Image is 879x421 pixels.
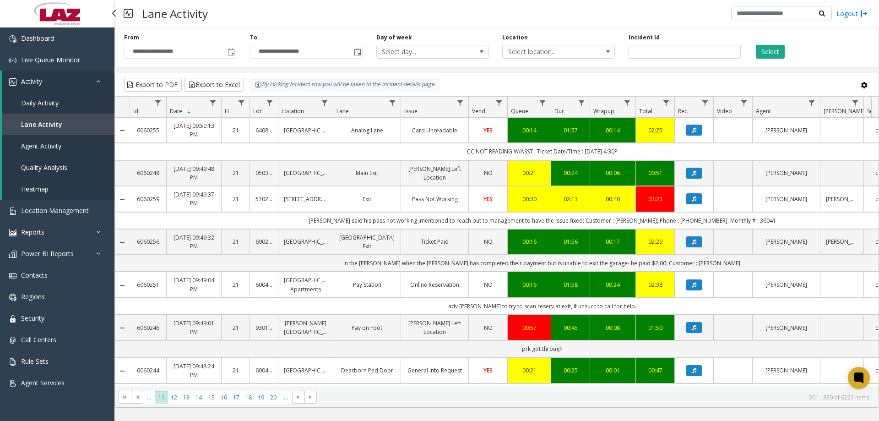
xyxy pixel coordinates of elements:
a: Rec. Filter Menu [699,97,711,109]
span: Go to the last page [304,391,317,404]
label: Location [502,33,528,42]
a: [GEOGRAPHIC_DATA] [284,169,327,177]
label: Day of week [376,33,412,42]
span: Page 17 [230,391,242,404]
a: [PERSON_NAME] Left Location [407,319,463,336]
a: [DATE] 09:50:13 PM [172,121,216,139]
a: [PERSON_NAME] [758,237,814,246]
a: NO [474,169,502,177]
a: 01:50 [641,323,669,332]
span: Video [717,107,732,115]
a: Agent Filter Menu [806,97,818,109]
img: 'icon' [9,78,16,86]
a: 00:01 [596,366,630,375]
span: Page 10 [143,391,155,404]
span: NO [484,238,493,246]
span: Regions [21,292,45,301]
label: To [250,33,257,42]
div: Data table [115,97,879,387]
span: Location [282,107,304,115]
a: Agent Activity [2,135,114,157]
span: Lot [253,107,261,115]
a: Queue Filter Menu [537,97,549,109]
a: YES [474,366,502,375]
a: Main Exit [339,169,395,177]
a: 00:16 [513,237,545,246]
a: H Filter Menu [235,97,248,109]
span: NO [484,281,493,289]
span: Go to the first page [121,394,129,401]
span: NO [484,324,493,332]
a: 03:23 [641,195,669,203]
label: From [124,33,139,42]
a: 00:47 [641,366,669,375]
span: Select location... [503,45,592,58]
span: Reports [21,228,44,236]
span: Toggle popup [352,45,362,58]
img: 'icon' [9,380,16,387]
a: Quality Analysis [2,157,114,178]
div: 00:40 [596,195,630,203]
a: 050316 [255,169,272,177]
span: Quality Analysis [21,163,67,172]
a: Heatmap [2,178,114,200]
a: 600415 [255,280,272,289]
a: [PERSON_NAME] [758,323,814,332]
a: [PERSON_NAME] [758,169,814,177]
a: Online Reservation [407,280,463,289]
a: Collapse Details [115,282,130,289]
span: Issue [404,107,418,115]
div: 02:13 [557,195,584,203]
a: 6060259 [135,195,161,203]
div: 02:38 [641,280,669,289]
div: 00:25 [557,366,584,375]
img: 'icon' [9,294,16,301]
a: 00:08 [596,323,630,332]
a: [STREET_ADDRESS] [284,195,327,203]
a: Lot Filter Menu [264,97,276,109]
a: Issue Filter Menu [454,97,467,109]
div: 00:14 [596,126,630,135]
a: General Info Request [407,366,463,375]
a: 02:25 [641,126,669,135]
span: Page 19 [255,391,267,404]
span: Id [133,107,138,115]
div: 00:24 [557,169,584,177]
span: Call Centers [21,335,56,344]
span: YES [483,126,493,134]
a: [DATE] 09:49:01 PM [172,319,216,336]
a: Pay Station [339,280,395,289]
a: YES [474,126,502,135]
span: Lane [336,107,349,115]
span: Go to the previous page [131,391,143,404]
a: Vend Filter Menu [493,97,505,109]
a: 00:45 [557,323,584,332]
span: Page 13 [180,391,193,404]
a: [PERSON_NAME] [758,195,814,203]
span: Location Management [21,206,89,215]
a: [DATE] 09:49:48 PM [172,164,216,182]
a: [DATE] 09:49:04 PM [172,276,216,293]
span: Vend [472,107,485,115]
kendo-pager-info: 301 - 330 of 6225 items [322,394,869,401]
a: Card Unreadable [407,126,463,135]
a: 6060246 [135,323,161,332]
span: Rule Sets [21,357,49,366]
a: Dur Filter Menu [575,97,588,109]
img: 'icon' [9,229,16,236]
a: 6060248 [135,169,161,177]
a: Collapse Details [115,324,130,332]
span: Dashboard [21,34,54,43]
a: 01:58 [557,280,584,289]
img: logout [860,9,868,18]
span: Agent Services [21,378,65,387]
a: Ticket Paid [407,237,463,246]
button: Export to Excel [184,78,244,92]
span: Queue [511,107,528,115]
span: Go to the next page [292,391,304,404]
